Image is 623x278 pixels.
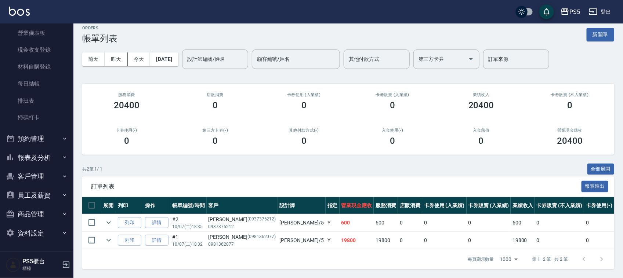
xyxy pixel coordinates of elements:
p: 櫃檯 [22,265,60,272]
p: (0937376212) [247,216,276,223]
h3: 20400 [114,100,140,110]
td: 0 [422,232,467,249]
td: 0 [467,214,511,231]
h2: 入金使用(-) [357,128,428,133]
td: 600 [511,214,535,231]
div: PS5 [569,7,580,17]
button: 報表匯出 [582,181,609,192]
td: 0 [398,232,422,249]
button: 資料設定 [3,224,70,243]
h2: ORDERS [82,26,117,30]
a: 詳情 [145,217,169,228]
h3: 服務消費 [91,92,162,97]
h2: 卡券販賣 (入業績) [357,92,428,97]
th: 業績收入 [511,197,535,214]
h2: 卡券使用 (入業績) [268,92,340,97]
h2: 店販消費 [180,92,251,97]
th: 展開 [101,197,116,214]
th: 卡券販賣 (入業績) [467,197,511,214]
div: [PERSON_NAME] [209,233,276,241]
td: Y [326,232,340,249]
h2: 入金儲值 [446,128,517,133]
p: 0937376212 [209,223,276,230]
h3: 0 [213,100,218,110]
td: #1 [170,232,207,249]
p: 第 1–2 筆 共 2 筆 [532,256,568,263]
a: 新開單 [587,31,614,38]
h2: 第三方卡券(-) [180,128,251,133]
p: 0981362077 [209,241,276,248]
td: 0 [422,214,467,231]
img: Logo [9,7,30,16]
h2: 其他付款方式(-) [268,128,340,133]
th: 卡券販賣 (不入業績) [535,197,584,214]
button: 列印 [118,217,141,228]
button: 全部展開 [587,164,615,175]
a: 每日結帳 [3,75,70,92]
td: 0 [535,214,584,231]
p: 每頁顯示數量 [468,256,494,263]
td: 0 [535,232,584,249]
p: 10/07 (二) 18:32 [172,241,205,248]
h3: 0 [301,136,307,146]
button: save [539,4,554,19]
td: 19800 [374,232,398,249]
button: 客戶管理 [3,167,70,186]
button: 報表及分析 [3,148,70,167]
td: #2 [170,214,207,231]
a: 現金收支登錄 [3,41,70,58]
button: expand row [103,217,114,228]
button: 昨天 [105,52,128,66]
div: 1000 [497,249,521,269]
a: 營業儀表板 [3,25,70,41]
td: 19800 [340,232,374,249]
th: 帳單編號/時間 [170,197,207,214]
button: 前天 [82,52,105,66]
h3: 0 [390,136,395,146]
h2: 業績收入 [446,92,517,97]
td: 0 [584,232,614,249]
td: 0 [398,214,422,231]
div: [PERSON_NAME] [209,216,276,223]
td: 600 [340,214,374,231]
button: 今天 [128,52,151,66]
p: 10/07 (二) 18:35 [172,223,205,230]
h3: 帳單列表 [82,33,117,44]
a: 排班表 [3,92,70,109]
button: expand row [103,235,114,246]
button: PS5 [558,4,583,19]
button: 登出 [586,5,614,19]
h3: 0 [213,136,218,146]
th: 指定 [326,197,340,214]
h3: 20400 [557,136,583,146]
a: 材料自購登錄 [3,58,70,75]
td: 19800 [511,232,535,249]
button: 列印 [118,235,141,246]
a: 掃碼打卡 [3,109,70,126]
th: 操作 [143,197,170,214]
button: Open [465,53,477,65]
th: 設計師 [278,197,326,214]
a: 詳情 [145,235,169,246]
p: 共 2 筆, 1 / 1 [82,166,102,172]
h3: 0 [567,100,572,110]
button: [DATE] [150,52,178,66]
h3: 0 [390,100,395,110]
a: 報表匯出 [582,183,609,190]
th: 店販消費 [398,197,422,214]
td: 0 [584,214,614,231]
td: Y [326,214,340,231]
td: 600 [374,214,398,231]
h2: 營業現金應收 [535,128,606,133]
button: 預約管理 [3,129,70,148]
td: [PERSON_NAME] /5 [278,232,326,249]
th: 卡券使用(-) [584,197,614,214]
h3: 0 [124,136,129,146]
h3: 20400 [468,100,494,110]
td: [PERSON_NAME] /5 [278,214,326,231]
h3: 0 [479,136,484,146]
th: 客戶 [207,197,278,214]
h3: 0 [301,100,307,110]
h5: PS5櫃台 [22,258,60,265]
td: 0 [467,232,511,249]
